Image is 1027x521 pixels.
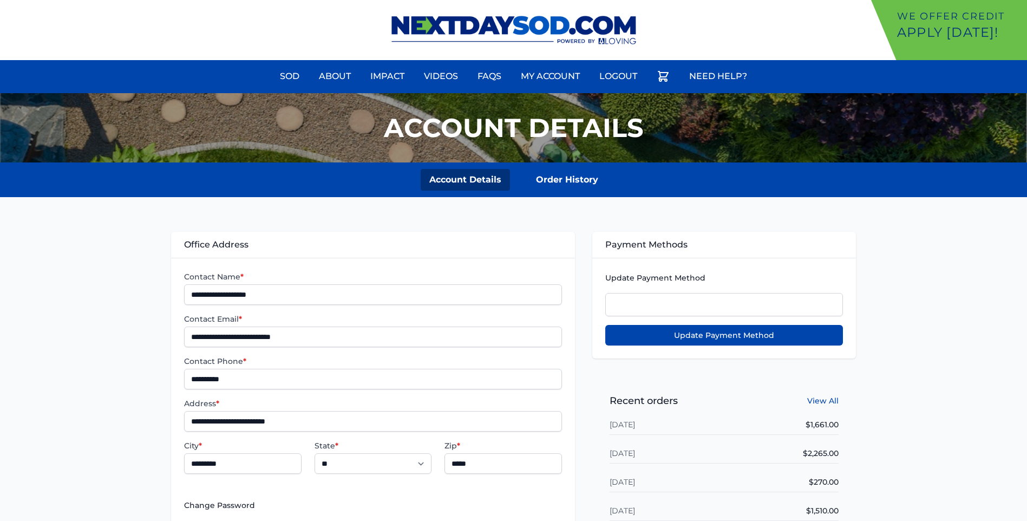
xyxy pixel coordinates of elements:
a: [DATE] [610,477,635,487]
dd: $270.00 [809,477,839,487]
h2: Recent orders [610,393,678,408]
a: [DATE] [610,420,635,429]
a: Order History [527,169,607,191]
a: Logout [593,63,644,89]
a: View All [807,395,839,406]
dd: $1,661.00 [806,419,839,430]
label: Contact Email [184,314,562,324]
label: State [315,440,432,451]
a: [DATE] [610,506,635,516]
a: Sod [273,63,306,89]
iframe: Secure payment input frame [610,300,838,309]
a: Impact [364,63,411,89]
dd: $1,510.00 [806,505,839,516]
label: Contact Name [184,271,562,282]
span: Update Payment Method [605,273,705,283]
label: Zip [444,440,562,451]
a: Account Details [421,169,510,191]
p: We offer Credit [897,9,1023,24]
label: Contact Phone [184,356,562,367]
span: Update Payment Method [674,330,774,341]
a: [DATE] [610,448,635,458]
a: FAQs [471,63,508,89]
div: Office Address [171,232,575,258]
a: Need Help? [683,63,754,89]
a: About [312,63,357,89]
h1: Account Details [384,115,644,141]
dd: $2,265.00 [803,448,839,459]
p: Apply [DATE]! [897,24,1023,41]
label: Address [184,398,562,409]
div: Payment Methods [592,232,856,258]
a: My Account [514,63,586,89]
button: Update Payment Method [605,325,843,346]
label: City [184,440,302,451]
a: Videos [417,63,465,89]
span: Change Password [184,500,562,511]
